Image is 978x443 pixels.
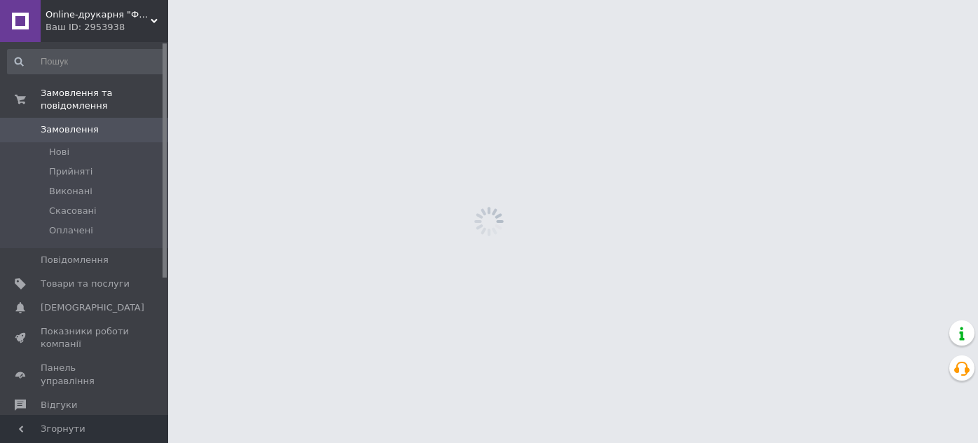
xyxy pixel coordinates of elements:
span: Панель управління [41,362,130,387]
span: Замовлення та повідомлення [41,87,168,112]
span: Товари та послуги [41,278,130,290]
span: Замовлення [41,123,99,136]
span: Виконані [49,185,92,198]
span: Повідомлення [41,254,109,266]
div: Ваш ID: 2953938 [46,21,168,34]
span: Прийняті [49,165,92,178]
span: Нові [49,146,69,158]
span: Показники роботи компанії [41,325,130,350]
span: Online-друкарня "Формат плюс". ФОП Короткевич С.О. [46,8,151,21]
span: Оплачені [49,224,93,237]
span: Відгуки [41,399,77,411]
input: Пошук [7,49,165,74]
span: Скасовані [49,205,97,217]
span: [DEMOGRAPHIC_DATA] [41,301,144,314]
